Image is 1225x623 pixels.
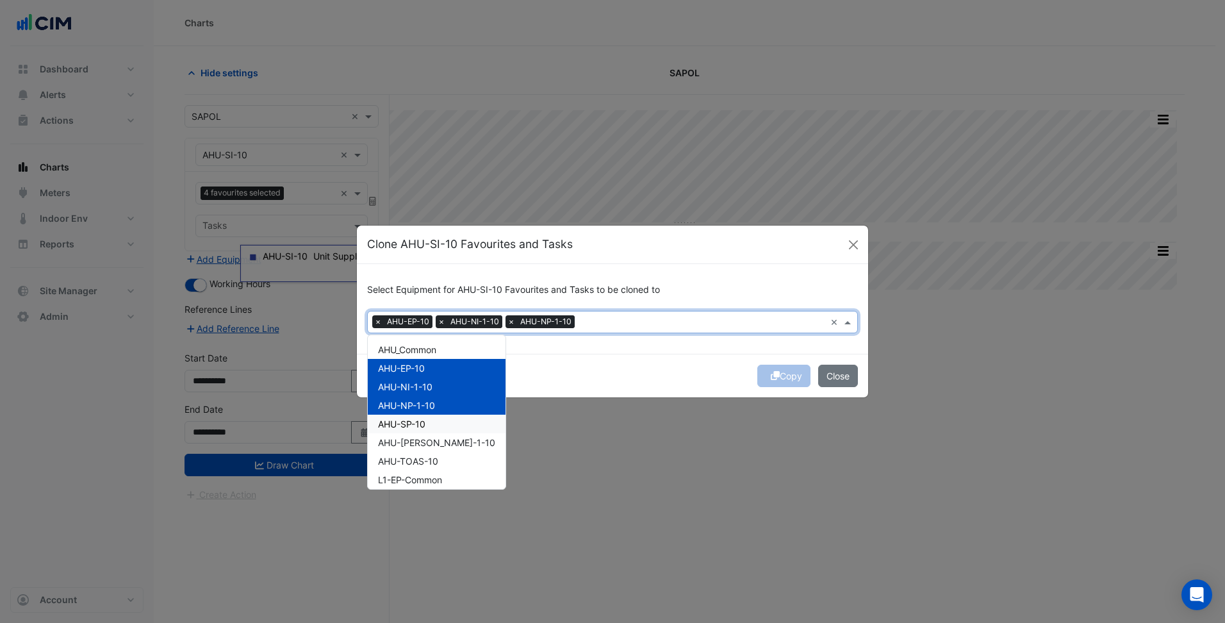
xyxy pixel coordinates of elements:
span: AHU-SP-10 [378,419,425,429]
span: × [372,315,384,328]
button: Close [818,365,858,387]
ng-dropdown-panel: Options list [367,335,506,490]
span: AHU-[PERSON_NAME]-1-10 [378,437,495,448]
span: AHU-NI-1-10 [378,381,432,392]
span: AHU-NP-1-10 [378,400,435,411]
span: × [436,315,447,328]
span: Clear [830,315,841,329]
span: L1-EP-Common [378,474,442,485]
span: AHU-EP-10 [378,363,425,374]
span: × [506,315,517,328]
span: AHU-NP-1-10 [517,315,575,328]
span: AHU-EP-10 [384,315,432,328]
span: AHU-TOAS-10 [378,456,438,467]
div: Open Intercom Messenger [1181,579,1212,610]
button: Close [844,235,863,254]
span: AHU-NI-1-10 [447,315,502,328]
h6: Select Equipment for AHU-SI-10 Favourites and Tasks to be cloned to [367,285,858,295]
span: AHU_Common [378,344,436,355]
h5: Clone AHU-SI-10 Favourites and Tasks [367,236,573,253]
